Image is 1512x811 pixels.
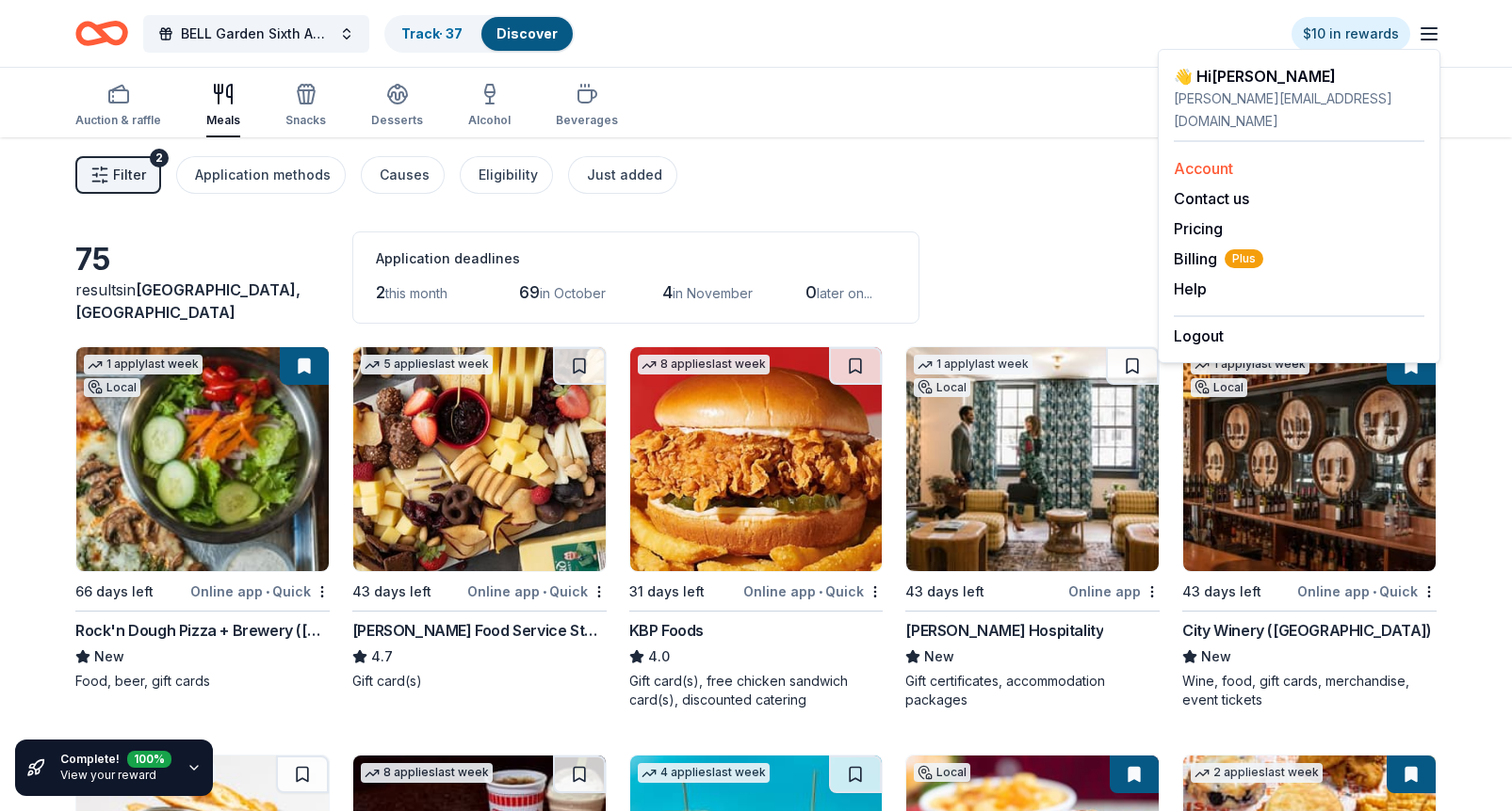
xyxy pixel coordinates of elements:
[1174,87,1424,133] div: [PERSON_NAME][EMAIL_ADDRESS][DOMAIN_NAME]
[805,282,817,302] span: 0
[352,346,607,691] a: Image for Gordon Food Service Store5 applieslast week43 days leftOnline app•Quick[PERSON_NAME] Fo...
[543,584,546,599] span: •
[1174,187,1249,210] button: Contact us
[127,747,171,764] div: 100 %
[376,247,896,270] div: Application deadlines
[75,346,330,691] a: Image for Rock'n Dough Pizza + Brewery (Nashville)1 applylast weekLocal66 days leftOnline app•Qui...
[479,164,538,186] div: Eligibility
[905,346,1160,709] a: Image for Oliver Hospitality1 applylast weekLocal43 days leftOnline app[PERSON_NAME] HospitalityN...
[629,580,705,603] div: 31 days left
[629,346,884,709] a: Image for KBP Foods8 applieslast week31 days leftOnline app•QuickKBP Foods4.0Gift card(s), free c...
[1174,325,1224,347] button: Logout
[94,645,124,668] span: New
[540,285,606,301] span: in October
[75,280,301,322] span: [GEOGRAPHIC_DATA], [GEOGRAPHIC_DATA]
[361,156,445,194] button: Causes
[190,580,330,603] div: Online app Quick
[75,280,301,322] span: in
[1201,645,1231,668] span: New
[1174,159,1233,178] a: Account
[285,75,326,137] button: Snacks
[1182,580,1261,603] div: 43 days left
[60,751,171,768] div: Complete!
[673,285,753,301] span: in November
[384,15,575,53] button: Track· 37Discover
[1174,65,1424,87] div: 👋 Hi [PERSON_NAME]
[630,347,883,571] img: Image for KBP Foods
[638,763,770,783] div: 4 applies last week
[361,763,493,783] div: 8 applies last week
[460,156,553,194] button: Eligibility
[924,645,954,668] span: New
[266,584,269,599] span: •
[905,672,1160,709] div: Gift certificates, accommodation packages
[385,285,447,301] span: this month
[176,156,346,194] button: Application methods
[75,113,161,128] div: Auction & raffle
[1174,247,1263,270] button: BillingPlus
[113,164,146,186] span: Filter
[1182,672,1437,709] div: Wine, food, gift cards, merchandise, event tickets
[467,580,607,603] div: Online app Quick
[206,113,240,128] div: Meals
[587,164,662,186] div: Just added
[75,278,330,324] div: results
[84,378,140,397] div: Local
[905,580,984,603] div: 43 days left
[75,619,330,642] div: Rock'n Dough Pizza + Brewery ([GEOGRAPHIC_DATA])
[914,763,970,782] div: Local
[638,355,770,374] div: 8 applies last week
[75,156,161,194] button: Filter2
[519,282,540,302] span: 69
[75,241,330,278] div: 75
[352,580,431,603] div: 43 days left
[1225,249,1263,268] span: Plus
[905,619,1103,642] div: [PERSON_NAME] Hospitality
[1174,247,1263,270] span: Billing
[371,645,393,668] span: 4.7
[468,113,511,128] div: Alcohol
[648,645,670,668] span: 4.0
[556,75,618,137] button: Beverages
[376,282,385,302] span: 2
[60,768,156,782] a: View your reward
[181,23,332,45] span: BELL Garden Sixth Annual Virtual Auction
[568,156,677,194] button: Just added
[401,25,463,41] a: Track· 37
[352,672,607,691] div: Gift card(s)
[1068,580,1160,603] div: Online app
[1373,584,1376,599] span: •
[743,580,883,603] div: Online app Quick
[1191,763,1323,783] div: 2 applies last week
[75,11,128,56] a: Home
[75,75,161,137] button: Auction & raffle
[150,149,169,167] div: 2
[629,672,884,709] div: Gift card(s), free chicken sandwich card(s), discounted catering
[143,15,369,53] button: BELL Garden Sixth Annual Virtual Auction
[76,347,329,571] img: Image for Rock'n Dough Pizza + Brewery (Nashville)
[914,355,1032,374] div: 1 apply last week
[353,347,606,571] img: Image for Gordon Food Service Store
[1297,580,1437,603] div: Online app Quick
[1183,347,1436,571] img: Image for City Winery (Nashville)
[1292,17,1410,51] a: $10 in rewards
[819,584,822,599] span: •
[75,580,154,603] div: 66 days left
[84,355,203,374] div: 1 apply last week
[1182,346,1437,709] a: Image for City Winery (Nashville)1 applylast weekLocal43 days leftOnline app•QuickCity Winery ([G...
[662,282,673,302] span: 4
[195,164,331,186] div: Application methods
[817,285,872,301] span: later on...
[380,164,430,186] div: Causes
[352,619,607,642] div: [PERSON_NAME] Food Service Store
[914,378,970,397] div: Local
[1182,619,1432,642] div: City Winery ([GEOGRAPHIC_DATA])
[206,75,240,137] button: Meals
[75,672,330,691] div: Food, beer, gift cards
[556,113,618,128] div: Beverages
[285,113,326,128] div: Snacks
[1174,278,1207,300] button: Help
[1191,355,1309,374] div: 1 apply last week
[629,619,704,642] div: KBP Foods
[906,347,1159,571] img: Image for Oliver Hospitality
